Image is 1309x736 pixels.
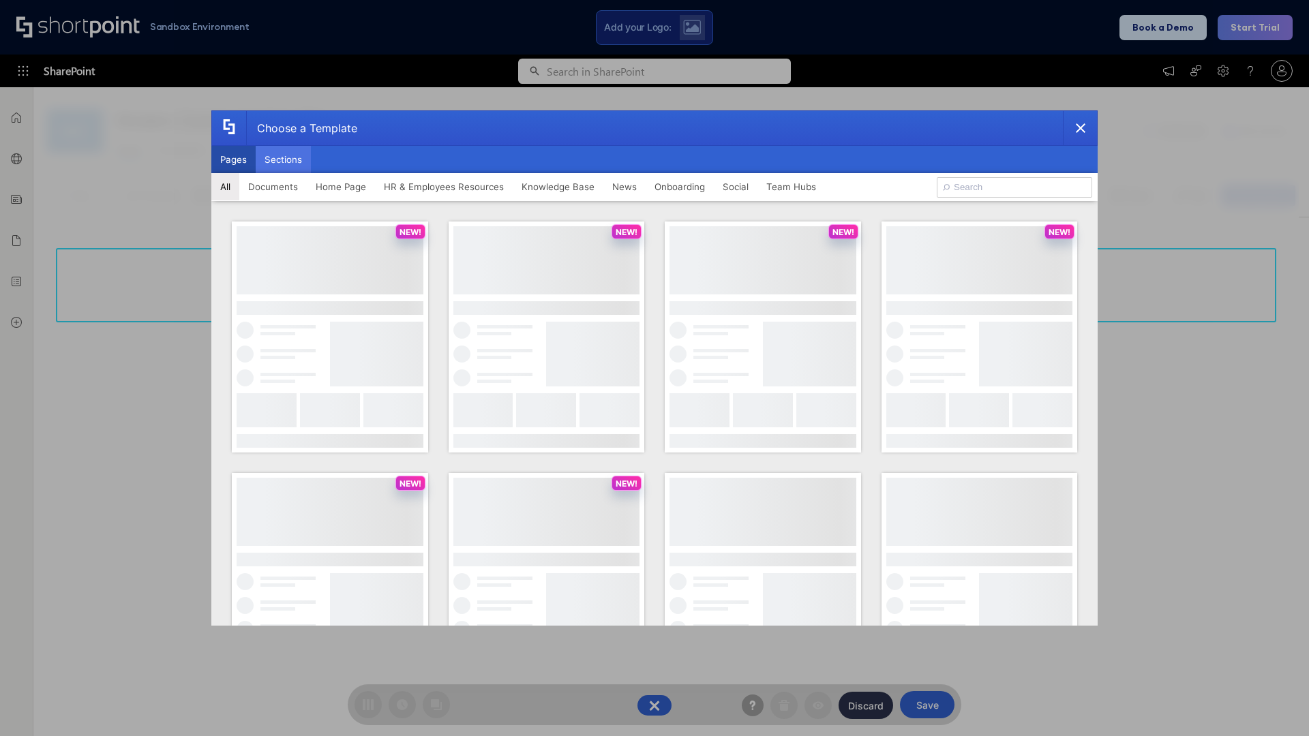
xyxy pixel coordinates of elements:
[1064,578,1309,736] iframe: Chat Widget
[211,173,239,200] button: All
[375,173,513,200] button: HR & Employees Resources
[714,173,757,200] button: Social
[246,111,357,145] div: Choose a Template
[211,110,1098,626] div: template selector
[400,227,421,237] p: NEW!
[616,478,637,489] p: NEW!
[513,173,603,200] button: Knowledge Base
[646,173,714,200] button: Onboarding
[400,478,421,489] p: NEW!
[757,173,825,200] button: Team Hubs
[239,173,307,200] button: Documents
[937,177,1092,198] input: Search
[616,227,637,237] p: NEW!
[307,173,375,200] button: Home Page
[211,146,256,173] button: Pages
[256,146,311,173] button: Sections
[1049,227,1070,237] p: NEW!
[603,173,646,200] button: News
[832,227,854,237] p: NEW!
